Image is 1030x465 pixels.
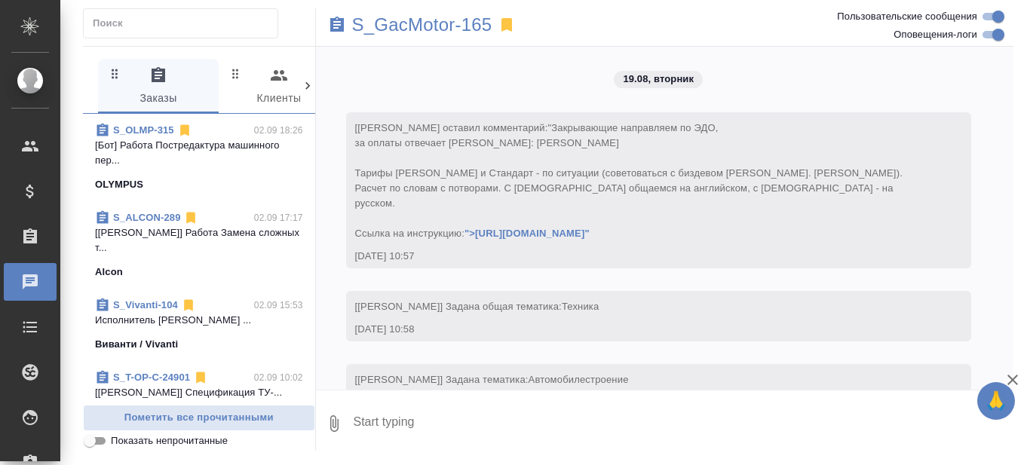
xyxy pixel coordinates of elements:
span: Техника [562,301,599,312]
svg: Зажми и перетащи, чтобы поменять порядок вкладок [108,66,122,81]
svg: Зажми и перетащи, чтобы поменять порядок вкладок [228,66,243,81]
p: 02.09 10:02 [254,370,303,385]
p: 02.09 15:53 [254,298,303,313]
span: [[PERSON_NAME]] Задана общая тематика: [355,301,599,312]
a: ">[URL][DOMAIN_NAME]" [464,228,590,239]
div: S_T-OP-C-2490102.09 10:02[[PERSON_NAME]] Спецификация ТУ-...РУСАЛ Глобал Менеджмент [83,361,315,433]
span: Клиенты [228,66,330,108]
span: Заказы [107,66,210,108]
div: [DATE] 10:57 [355,249,919,264]
p: 02.09 17:17 [254,210,303,225]
p: Исполнитель [PERSON_NAME] ... [95,313,303,328]
div: S_Vivanti-10402.09 15:53Исполнитель [PERSON_NAME] ...Виванти / Vivanti [83,289,315,361]
p: [[PERSON_NAME]] Спецификация ТУ-... [95,385,303,400]
div: S_OLMP-31502.09 18:26[Бот] Работа Постредактура машинного пер...OLYMPUS [83,114,315,201]
div: S_ALCON-28902.09 17:17[[PERSON_NAME]] Работа Замена сложных т...Alcon [83,201,315,289]
input: Поиск [93,13,277,34]
span: Автомобилестроение [529,374,629,385]
a: S_Vivanti-104 [113,299,178,311]
p: Виванти / Vivanti [95,337,178,352]
div: [DATE] 10:58 [355,322,919,337]
button: 🙏 [977,382,1015,420]
span: Пометить все прочитанными [91,409,307,427]
span: "Закрывающие направляем по ЭДО, за оплаты отвечает [PERSON_NAME]: [PERSON_NAME] Тарифы [PERSON_NA... [355,122,906,239]
span: Пользовательские сообщения [837,9,977,24]
span: [[PERSON_NAME]] Задана тематика: [355,374,629,385]
a: S_T-OP-C-24901 [113,372,190,383]
svg: Отписаться [193,370,208,385]
a: S_ALCON-289 [113,212,180,223]
span: Показать непрочитанные [111,433,228,448]
a: S_GacMotor-165 [352,17,492,32]
span: [[PERSON_NAME] оставил комментарий: [355,122,906,239]
p: Alcon [95,265,123,280]
p: [[PERSON_NAME]] Работа Замена сложных т... [95,225,303,255]
p: OLYMPUS [95,177,143,192]
span: 🙏 [983,385,1009,417]
svg: Отписаться [181,298,196,313]
svg: Отписаться [183,210,198,225]
p: 02.09 18:26 [254,123,303,138]
p: [Бот] Работа Постредактура машинного пер... [95,138,303,168]
button: Пометить все прочитанными [83,405,315,431]
span: Оповещения-логи [894,27,977,42]
a: S_OLMP-315 [113,124,174,136]
p: 19.08, вторник [623,72,694,87]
